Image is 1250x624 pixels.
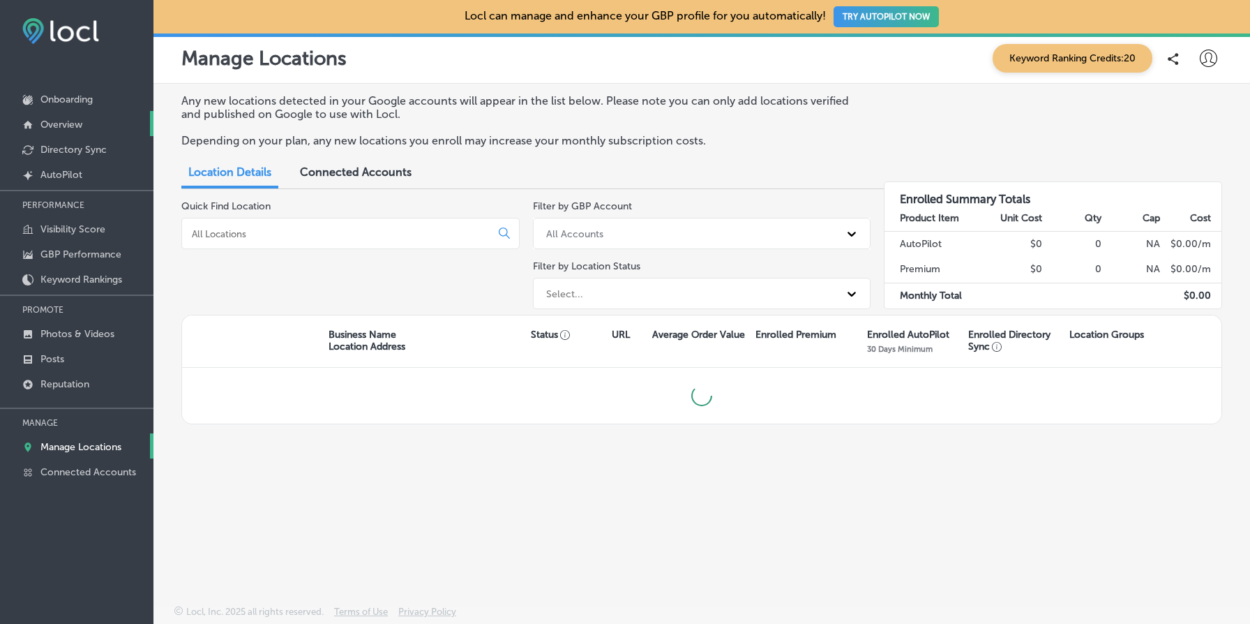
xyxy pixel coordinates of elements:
[190,228,488,240] input: All Locations
[40,248,121,260] p: GBP Performance
[329,329,405,352] p: Business Name Location Address
[40,144,107,156] p: Directory Sync
[533,260,640,272] label: Filter by Location Status
[834,6,939,27] button: TRY AUTOPILOT NOW
[993,44,1152,73] span: Keyword Ranking Credits: 20
[1161,283,1221,309] td: $ 0.00
[22,18,99,44] img: fda3e92497d09a02dc62c9cd864e3231.png
[186,607,324,617] p: Locl, Inc. 2025 all rights reserved.
[181,94,858,121] p: Any new locations detected in your Google accounts will appear in the list below. Please note you...
[40,353,64,365] p: Posts
[40,119,82,131] p: Overview
[1161,257,1221,283] td: $ 0.00 /m
[40,378,89,390] p: Reputation
[984,231,1043,257] td: $0
[1102,257,1161,283] td: NA
[1043,257,1102,283] td: 0
[181,47,347,70] p: Manage Locations
[1043,206,1102,232] th: Qty
[398,607,456,624] a: Privacy Policy
[40,223,105,235] p: Visibility Score
[884,231,984,257] td: AutoPilot
[188,165,271,179] span: Location Details
[1102,231,1161,257] td: NA
[546,288,583,299] div: Select...
[181,134,858,147] p: Depending on your plan, any new locations you enroll may increase your monthly subscription costs.
[546,228,603,239] div: All Accounts
[40,94,93,105] p: Onboarding
[1043,231,1102,257] td: 0
[1161,206,1221,232] th: Cost
[984,206,1043,232] th: Unit Cost
[884,257,984,283] td: Premium
[1161,231,1221,257] td: $ 0.00 /m
[40,441,121,453] p: Manage Locations
[1069,329,1144,341] p: Location Groups
[884,283,984,309] td: Monthly Total
[867,344,933,354] p: 30 Days Minimum
[334,607,388,624] a: Terms of Use
[900,212,959,224] strong: Product Item
[755,329,836,341] p: Enrolled Premium
[884,182,1221,206] h3: Enrolled Summary Totals
[531,329,612,341] p: Status
[533,200,632,212] label: Filter by GBP Account
[40,328,114,340] p: Photos & Videos
[612,329,630,341] p: URL
[968,329,1062,352] p: Enrolled Directory Sync
[181,200,271,212] label: Quick Find Location
[1102,206,1161,232] th: Cap
[40,169,82,181] p: AutoPilot
[652,329,745,341] p: Average Order Value
[300,165,412,179] span: Connected Accounts
[867,329,949,341] p: Enrolled AutoPilot
[984,257,1043,283] td: $0
[40,274,122,285] p: Keyword Rankings
[40,466,136,478] p: Connected Accounts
